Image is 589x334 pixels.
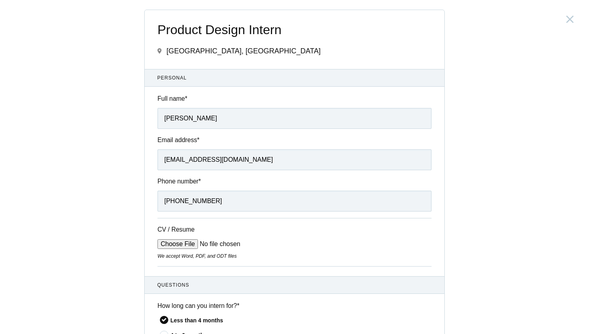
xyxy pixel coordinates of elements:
[157,74,432,81] span: Personal
[157,177,432,186] label: Phone number
[157,225,218,234] label: CV / Resume
[157,301,432,310] label: How long can you intern for?
[157,135,432,145] label: Email address
[166,47,321,55] span: [GEOGRAPHIC_DATA], [GEOGRAPHIC_DATA]
[157,94,432,103] label: Full name
[157,281,432,289] span: Questions
[170,316,432,325] div: Less than 4 months
[157,23,432,37] span: Product Design Intern
[157,253,432,260] div: We accept Word, PDF, and ODT files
